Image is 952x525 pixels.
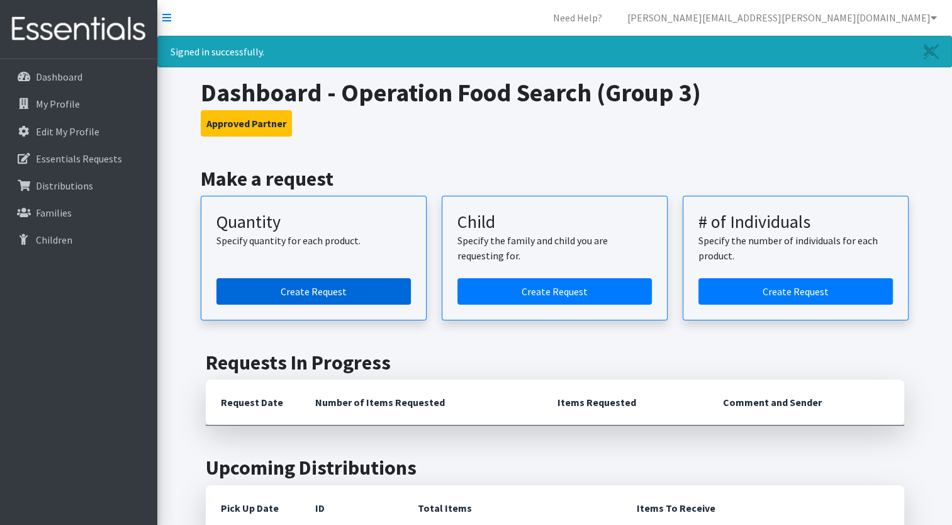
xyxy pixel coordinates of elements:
p: Essentials Requests [36,152,122,165]
a: Children [5,227,152,252]
h2: Upcoming Distributions [206,456,904,480]
a: Edit My Profile [5,119,152,144]
a: Create a request by quantity [216,278,411,305]
a: Dashboard [5,64,152,89]
p: Families [36,206,72,219]
p: Edit My Profile [36,125,99,138]
a: Distributions [5,173,152,198]
p: Specify quantity for each product. [216,233,411,248]
p: Children [36,234,72,246]
a: [PERSON_NAME][EMAIL_ADDRESS][PERSON_NAME][DOMAIN_NAME] [617,5,947,30]
h1: Dashboard - Operation Food Search (Group 3) [201,77,909,108]
div: Signed in successfully. [157,36,952,67]
th: Request Date [206,380,300,426]
a: Create a request for a child or family [457,278,652,305]
th: Number of Items Requested [300,380,543,426]
h3: Quantity [216,212,411,233]
p: Distributions [36,179,93,192]
a: Need Help? [543,5,612,30]
a: Close [911,37,951,67]
p: Specify the number of individuals for each product. [698,233,893,263]
h2: Requests In Progress [206,351,904,375]
h3: # of Individuals [698,212,893,233]
th: Comment and Sender [708,380,904,426]
h3: Child [457,212,652,233]
a: Families [5,200,152,225]
p: My Profile [36,98,80,110]
a: Essentials Requests [5,146,152,171]
th: Items Requested [542,380,708,426]
button: Approved Partner [201,110,292,137]
p: Dashboard [36,71,82,83]
a: Create a request by number of individuals [698,278,893,305]
img: HumanEssentials [5,8,152,50]
h2: Make a request [201,167,909,191]
a: My Profile [5,91,152,116]
p: Specify the family and child you are requesting for. [457,233,652,263]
